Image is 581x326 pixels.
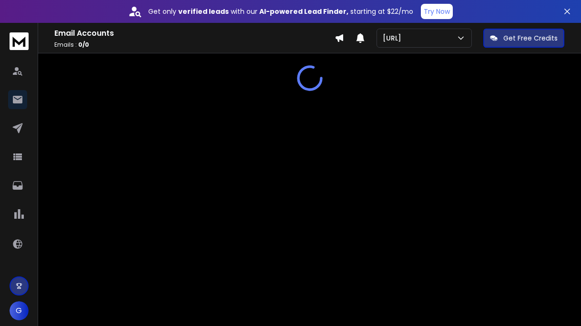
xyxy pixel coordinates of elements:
[10,301,29,320] button: G
[503,33,558,43] p: Get Free Credits
[54,28,335,39] h1: Email Accounts
[383,33,405,43] p: [URL]
[421,4,453,19] button: Try Now
[259,7,348,16] strong: AI-powered Lead Finder,
[178,7,229,16] strong: verified leads
[10,32,29,50] img: logo
[54,41,335,49] p: Emails :
[424,7,450,16] p: Try Now
[78,41,89,49] span: 0 / 0
[148,7,413,16] p: Get only with our starting at $22/mo
[483,29,564,48] button: Get Free Credits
